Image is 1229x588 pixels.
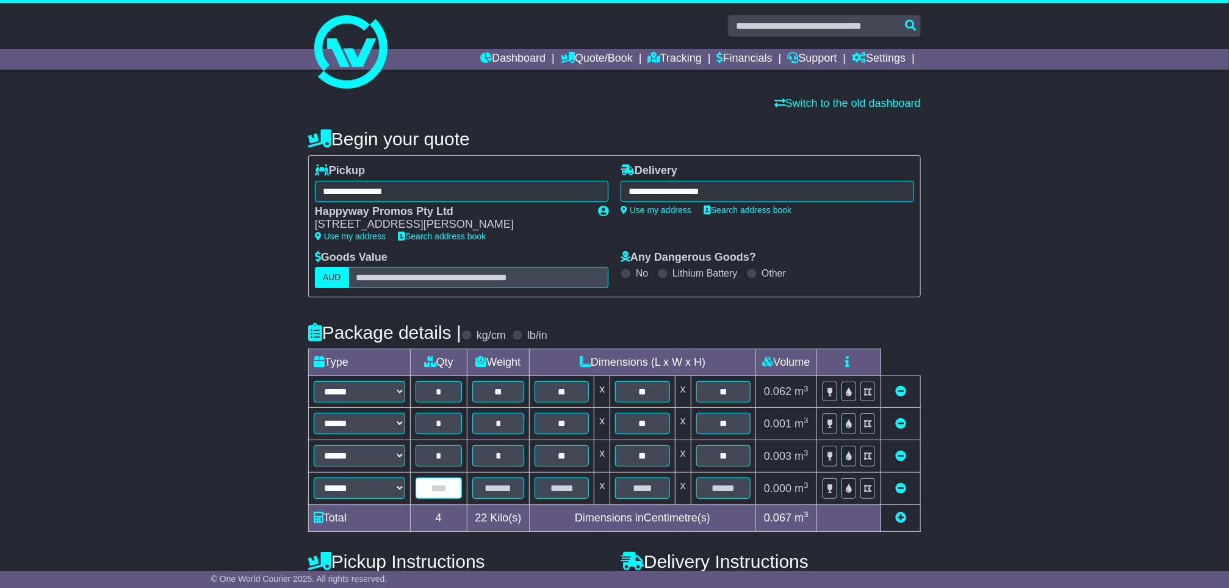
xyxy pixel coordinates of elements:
td: x [594,440,610,473]
label: kg/cm [477,329,506,343]
a: Search address book [398,231,486,241]
span: 0.067 [764,512,791,524]
sup: 3 [804,384,809,393]
h4: Begin your quote [308,129,921,149]
span: m [795,450,809,462]
a: Use my address [315,231,386,241]
sup: 3 [804,510,809,519]
h4: Delivery Instructions [621,551,921,572]
a: Financials [717,49,773,70]
a: Tracking [648,49,702,70]
sup: 3 [804,448,809,457]
a: Use my address [621,205,691,215]
td: x [594,408,610,440]
label: No [636,267,648,279]
span: m [795,385,809,397]
span: © One World Courier 2025. All rights reserved. [211,574,387,584]
a: Support [788,49,837,70]
span: 0.001 [764,418,791,430]
td: Kilo(s) [467,505,530,532]
td: 4 [411,505,467,532]
td: x [675,408,691,440]
sup: 3 [804,416,809,425]
a: Switch to the old dashboard [774,97,921,109]
h4: Pickup Instructions [308,551,608,572]
a: Dashboard [480,49,546,70]
td: Dimensions (L x W x H) [530,349,756,376]
a: Remove this item [895,418,906,430]
td: Dimensions in Centimetre(s) [530,505,756,532]
td: x [675,473,691,505]
td: x [675,376,691,408]
label: Any Dangerous Goods? [621,251,756,264]
span: 0.000 [764,482,791,495]
a: Search address book [704,205,791,215]
a: Quote/Book [561,49,633,70]
td: Volume [755,349,816,376]
span: 0.062 [764,385,791,397]
label: Delivery [621,164,677,178]
td: Qty [411,349,467,376]
a: Add new item [895,512,906,524]
td: x [675,440,691,473]
span: 0.003 [764,450,791,462]
td: x [594,473,610,505]
label: Goods Value [315,251,387,264]
label: Pickup [315,164,365,178]
label: Other [762,267,786,279]
a: Remove this item [895,482,906,495]
label: Lithium Battery [672,267,738,279]
h4: Package details | [308,322,461,343]
label: lb/in [527,329,547,343]
sup: 3 [804,481,809,490]
label: AUD [315,267,349,288]
a: Remove this item [895,450,906,462]
div: Happyway Promos Pty Ltd [315,205,586,219]
span: m [795,482,809,495]
td: Type [309,349,411,376]
a: Settings [852,49,906,70]
td: Total [309,505,411,532]
td: Weight [467,349,530,376]
span: m [795,512,809,524]
td: x [594,376,610,408]
span: m [795,418,809,430]
div: [STREET_ADDRESS][PERSON_NAME] [315,218,586,231]
a: Remove this item [895,385,906,397]
span: 22 [475,512,487,524]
